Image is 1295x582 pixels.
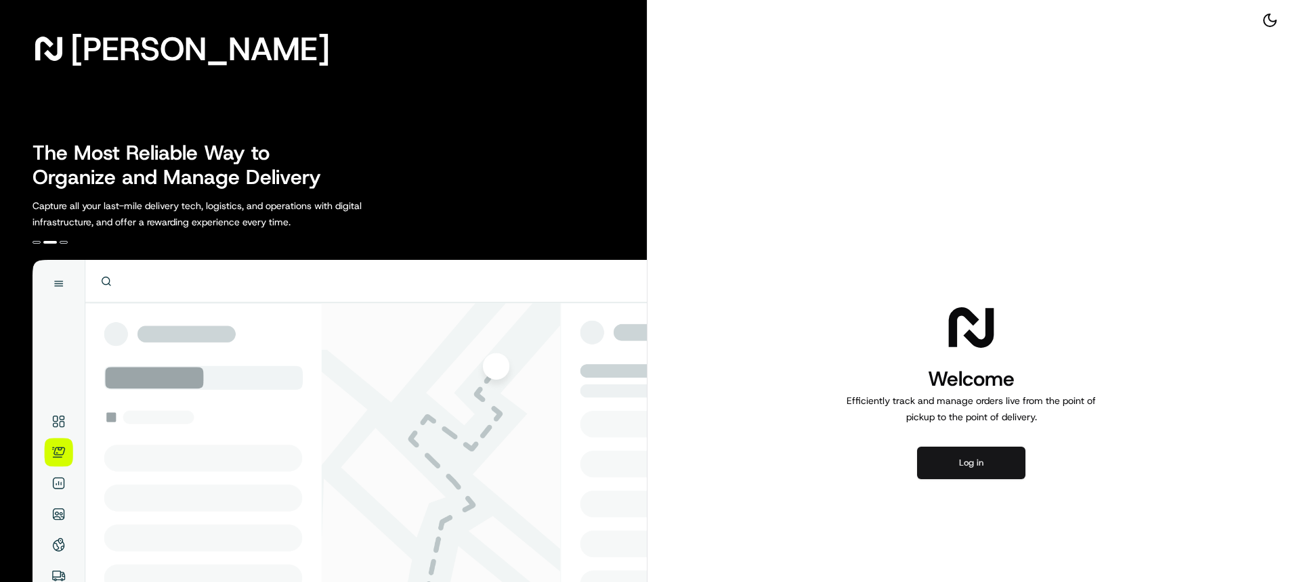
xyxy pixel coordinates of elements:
[917,447,1025,479] button: Log in
[33,198,423,230] p: Capture all your last-mile delivery tech, logistics, and operations with digital infrastructure, ...
[33,141,336,189] h2: The Most Reliable Way to Organize and Manage Delivery
[841,365,1101,393] h1: Welcome
[841,393,1101,425] p: Efficiently track and manage orders live from the point of pickup to the point of delivery.
[70,35,330,62] span: [PERSON_NAME]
